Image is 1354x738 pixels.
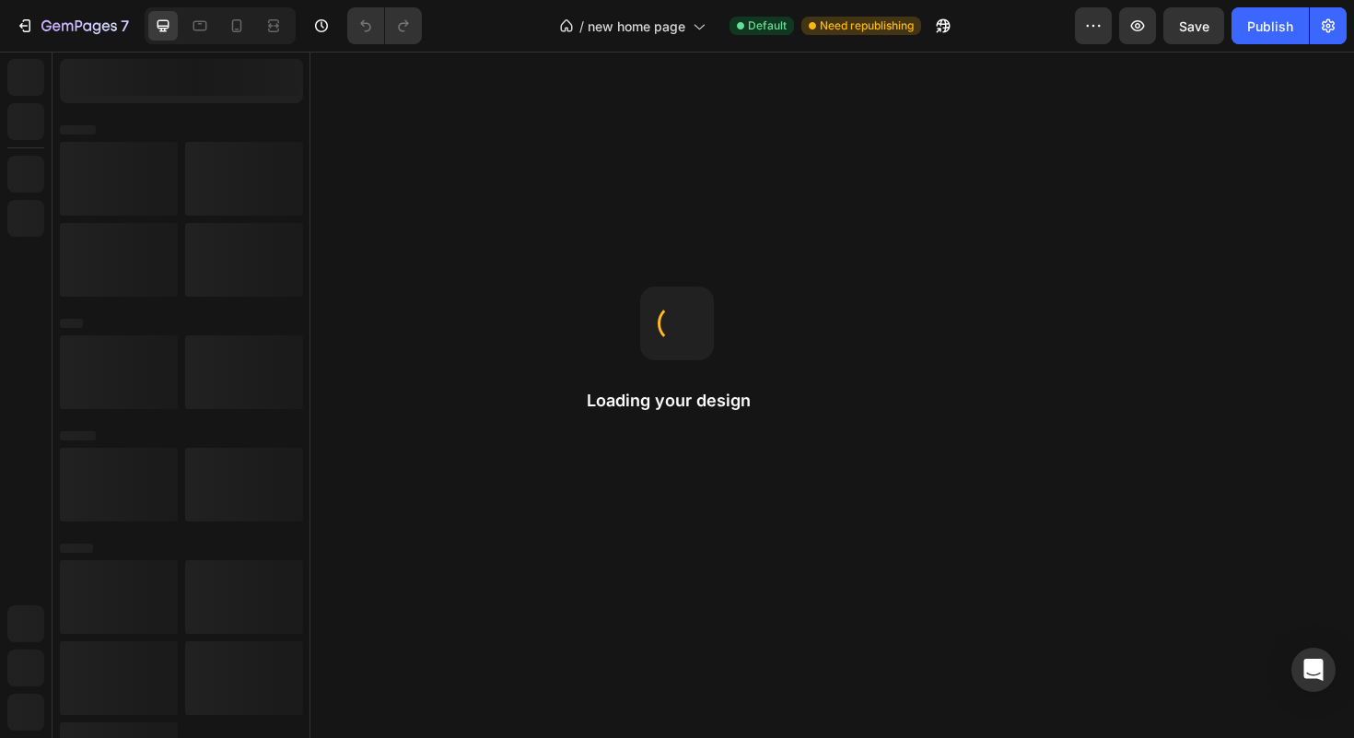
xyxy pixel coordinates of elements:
[748,18,787,34] span: Default
[1179,18,1209,34] span: Save
[579,17,584,36] span: /
[1291,648,1336,692] div: Open Intercom Messenger
[1231,7,1309,44] button: Publish
[1247,17,1293,36] div: Publish
[820,18,914,34] span: Need republishing
[587,390,767,412] h2: Loading your design
[588,17,685,36] span: new home page
[1163,7,1224,44] button: Save
[347,7,422,44] div: Undo/Redo
[7,7,137,44] button: 7
[121,15,129,37] p: 7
